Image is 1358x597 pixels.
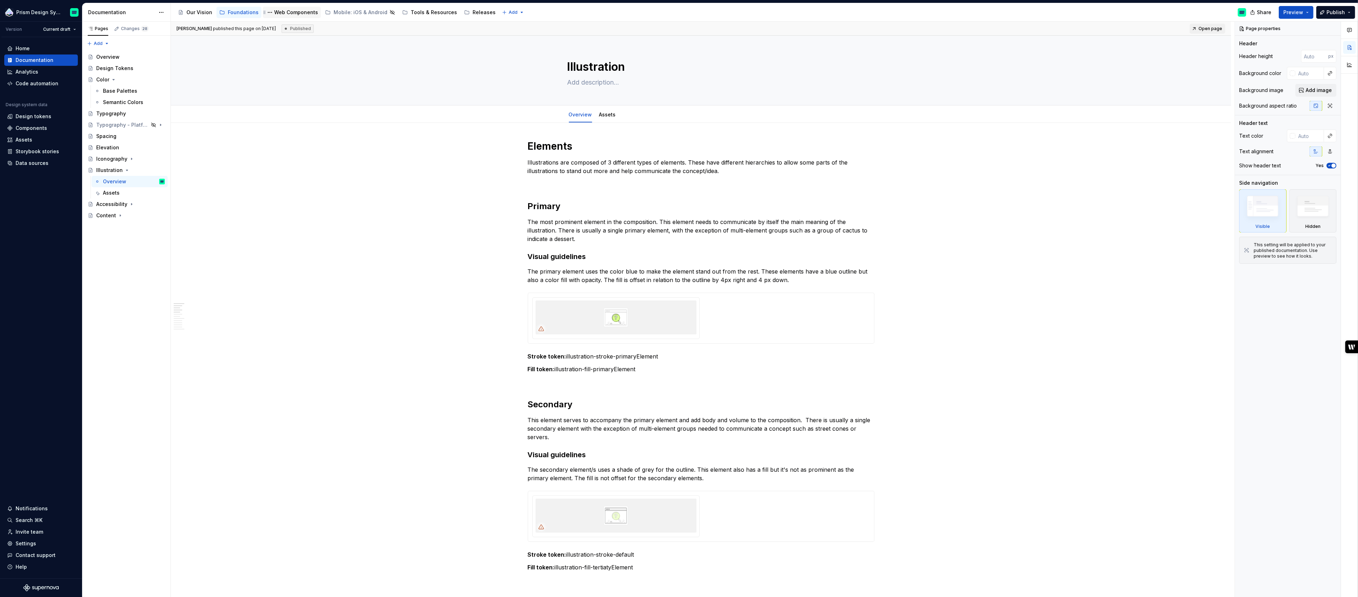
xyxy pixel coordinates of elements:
[4,78,78,89] a: Code automation
[1239,120,1268,127] div: Header text
[500,7,526,17] button: Add
[282,24,314,33] div: Published
[85,131,168,142] a: Spacing
[528,252,874,262] h3: Visual guidelines
[1239,189,1287,233] div: Visible
[88,9,155,16] div: Documentation
[473,9,496,16] div: Releases
[85,39,111,48] button: Add
[43,27,70,32] span: Current draft
[1295,84,1336,97] button: Add image
[177,26,276,31] span: published this page on [DATE]
[16,552,56,559] div: Contact support
[1301,50,1328,63] input: Auto
[1279,6,1313,19] button: Preview
[528,399,573,409] strong: Secondary
[16,505,48,512] div: Notifications
[569,111,592,117] a: Overview
[1305,224,1321,229] div: Hidden
[1190,24,1225,34] a: Open page
[16,563,27,570] div: Help
[175,5,498,19] div: Page tree
[16,125,47,132] div: Components
[509,10,518,15] span: Add
[322,7,398,18] a: Mobile: iOS & Android
[85,108,168,119] a: Typography
[1239,87,1283,94] div: Background image
[96,167,123,174] div: Illustration
[70,8,79,17] img: Emiliano Rodriguez
[96,65,133,72] div: Design Tokens
[96,201,127,208] div: Accessibility
[16,517,42,524] div: Search ⌘K
[528,267,874,284] p: The primary element uses the color blue to make the element stand out from the rest. These elemen...
[528,465,874,482] p: The secondary element/s uses a shade of grey for the outline. This element also has a fill but it...
[528,416,874,441] p: This element serves to accompany the primary element and add body and volume to the composition. ...
[1295,67,1324,80] input: Auto
[528,201,561,211] strong: Primary
[399,7,460,18] a: Tools & Resources
[528,218,874,243] p: The most prominent element in the composition. This element needs to communicate by itself the ma...
[1239,40,1257,47] div: Header
[1239,102,1297,109] div: Background aspect ratio
[92,176,168,187] a: OverviewEmiliano Rodriguez
[40,24,79,34] button: Current draft
[16,528,43,535] div: Invite team
[4,538,78,549] a: Settings
[4,146,78,157] a: Storybook stories
[1239,132,1263,139] div: Text color
[6,102,47,108] div: Design system data
[96,133,116,140] div: Spacing
[1239,179,1278,186] div: Side navigation
[4,503,78,514] button: Notifications
[103,99,143,106] div: Semantic Colors
[528,550,874,559] p: illustration-stroke-default
[177,26,212,31] span: [PERSON_NAME]
[599,111,616,117] a: Assets
[96,121,149,128] div: Typography - Platform
[4,515,78,526] button: Search ⌘K
[85,199,168,210] a: Accessibility
[85,74,168,85] a: Color
[1198,26,1222,31] span: Open page
[528,563,874,572] p: illustration-fill-tertiatyElement
[1316,163,1324,168] label: Yes
[1239,70,1281,77] div: Background color
[16,80,58,87] div: Code automation
[16,68,38,75] div: Analytics
[85,63,168,74] a: Design Tokens
[528,551,566,558] strong: Stroke token:
[4,134,78,145] a: Assets
[1,5,81,20] button: Prism Design SystemEmiliano Rodriguez
[1283,9,1303,16] span: Preview
[528,140,874,153] h1: Elements
[4,54,78,66] a: Documentation
[596,107,619,122] div: Assets
[216,7,261,18] a: Foundations
[103,189,120,196] div: Assets
[4,66,78,78] a: Analytics
[528,352,874,361] p: illustration-stroke-primaryElement
[16,57,53,64] div: Documentation
[94,41,103,46] span: Add
[4,43,78,54] a: Home
[4,526,78,538] a: Invite team
[263,7,321,18] a: Web Components
[103,87,137,94] div: Base Palettes
[4,561,78,573] button: Help
[228,9,259,16] div: Foundations
[88,26,108,31] div: Pages
[16,45,30,52] div: Home
[528,158,874,175] p: Illustrations are composed of 3 different types of elements. These have different hierarchies to ...
[1316,6,1355,19] button: Publish
[96,144,119,151] div: Elevation
[103,178,126,185] div: Overview
[85,165,168,176] a: Illustration
[1238,8,1246,17] img: Emiliano Rodriguez
[16,136,32,143] div: Assets
[96,110,126,117] div: Typography
[274,9,318,16] div: Web Components
[96,155,127,162] div: Iconography
[121,26,149,31] div: Changes
[96,53,120,61] div: Overview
